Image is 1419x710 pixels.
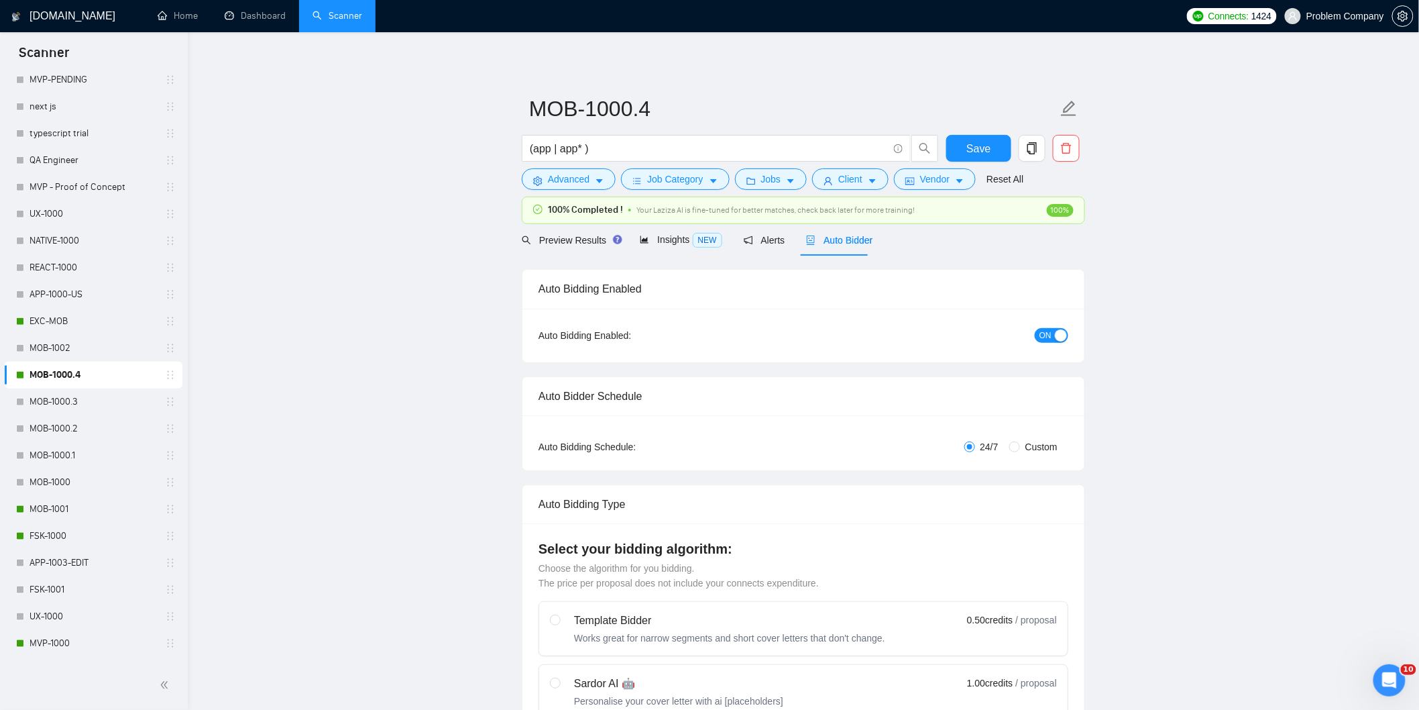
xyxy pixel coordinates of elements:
[313,10,362,21] a: searchScanner
[975,440,1004,454] span: 24/7
[806,236,815,245] span: robot
[761,172,781,187] span: Jobs
[1373,664,1406,697] iframe: Intercom live chat
[165,262,176,273] span: holder
[744,236,753,245] span: notification
[894,144,903,153] span: info-circle
[632,176,642,186] span: bars
[538,563,819,589] span: Choose the algorithm for you bidding. The price per proposal does not include your connects expen...
[30,389,157,415] a: MOB-1000.3
[30,93,157,120] a: next js
[30,415,157,442] a: MOB-1000.2
[1401,664,1416,675] span: 10
[522,235,618,246] span: Preview Results
[1019,142,1045,154] span: copy
[30,281,157,308] a: APP-1000-US
[165,316,176,327] span: holder
[165,423,176,434] span: holder
[812,168,889,190] button: userClientcaret-down
[1392,11,1414,21] a: setting
[165,155,176,166] span: holder
[920,172,950,187] span: Vendor
[746,176,756,186] span: folder
[8,43,80,71] span: Scanner
[165,128,176,139] span: holder
[1060,100,1078,117] span: edit
[30,147,157,174] a: QA Engineer
[868,176,877,186] span: caret-down
[522,168,616,190] button: settingAdvancedcaret-down
[30,496,157,523] a: MOB-1001
[538,440,715,454] div: Auto Bidding Schedule:
[838,172,862,187] span: Client
[640,234,722,245] span: Insights
[894,168,976,190] button: idcardVendorcaret-down
[538,540,1068,558] h4: Select your bidding algorithm:
[595,176,604,186] span: caret-down
[574,613,885,629] div: Template Bidder
[533,176,543,186] span: setting
[574,631,885,645] div: Works great for narrow segments and short cover letters that don't change.
[806,235,872,246] span: Auto Bidder
[538,328,715,343] div: Auto Bidding Enabled:
[30,174,157,201] a: MVP - Proof of Concept
[911,135,938,162] button: search
[709,176,718,186] span: caret-down
[1208,9,1249,23] span: Connects:
[165,182,176,193] span: holder
[165,289,176,300] span: holder
[30,335,157,362] a: MOB-1002
[30,254,157,281] a: REACT-1000
[165,585,176,595] span: holder
[538,485,1068,523] div: Auto Bidding Type
[1039,328,1052,343] span: ON
[530,140,888,157] input: Search Freelance Jobs...
[158,10,198,21] a: homeHome
[225,10,286,21] a: dashboardDashboard
[786,176,795,186] span: caret-down
[165,74,176,85] span: holder
[1392,5,1414,27] button: setting
[693,233,722,248] span: NEW
[538,377,1068,415] div: Auto Bidder Schedule
[1047,204,1074,217] span: 100%
[30,576,157,603] a: FSK-1001
[160,678,173,692] span: double-left
[30,550,157,576] a: APP-1003-EDIT
[986,172,1023,187] a: Reset All
[744,235,785,246] span: Alerts
[165,558,176,568] span: holder
[1193,11,1204,21] img: upwork-logo.png
[946,135,1011,162] button: Save
[621,168,729,190] button: barsJob Categorycaret-down
[1020,440,1063,454] span: Custom
[1054,142,1079,154] span: delete
[30,66,157,93] a: MVP-PENDING
[612,234,624,246] div: Tooltip anchor
[30,362,157,389] a: MOB-1000.4
[640,235,649,244] span: area-chart
[30,120,157,147] a: typescript trial
[1016,613,1057,627] span: / proposal
[548,172,589,187] span: Advanced
[905,176,915,186] span: idcard
[165,343,176,354] span: holder
[165,370,176,381] span: holder
[30,603,157,630] a: UX-1000
[165,638,176,649] span: holder
[165,209,176,219] span: holder
[636,205,915,215] span: Your Laziza AI is fine-tuned for better matches, check back later for more training!
[11,6,21,28] img: logo
[533,205,543,214] span: check-circle
[1393,11,1413,21] span: setting
[1053,135,1080,162] button: delete
[967,613,1013,627] span: 0.50 credits
[1016,676,1057,690] span: / proposal
[574,695,783,708] div: Personalise your cover letter with ai [placeholders]
[165,397,176,407] span: holder
[165,611,176,622] span: holder
[548,203,623,217] span: 100% Completed !
[30,523,157,550] a: FSK-1000
[165,531,176,542] span: holder
[735,168,807,190] button: folderJobscaret-down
